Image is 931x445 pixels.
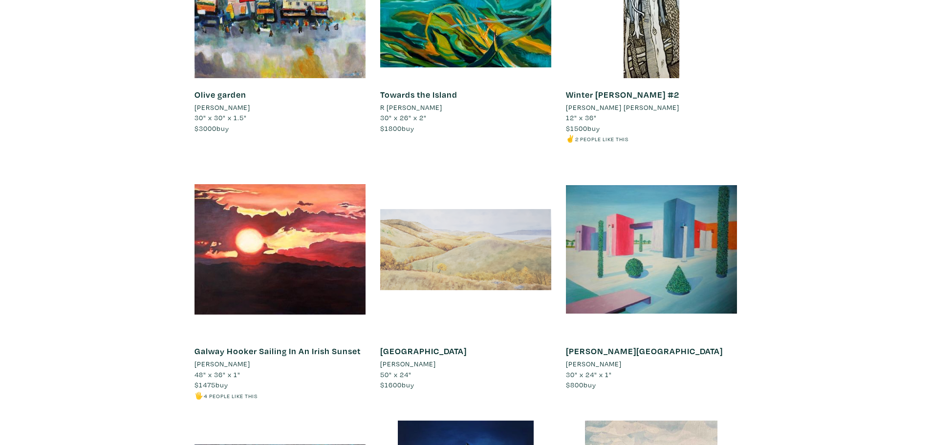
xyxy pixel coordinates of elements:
[380,102,551,113] a: R [PERSON_NAME]
[566,124,600,133] span: buy
[566,124,587,133] span: $1500
[566,370,612,379] span: 30" x 24" x 1"
[380,370,411,379] span: 50" x 24"
[380,89,457,100] a: Towards the Island
[195,359,250,369] li: [PERSON_NAME]
[380,380,414,389] span: buy
[566,102,679,113] li: [PERSON_NAME] [PERSON_NAME]
[195,359,366,369] a: [PERSON_NAME]
[195,390,366,401] li: 🖐️
[566,345,723,357] a: [PERSON_NAME][GEOGRAPHIC_DATA]
[566,359,737,369] a: [PERSON_NAME]
[380,359,551,369] a: [PERSON_NAME]
[195,345,361,357] a: Galway Hooker Sailing In An Irish Sunset
[575,135,628,143] small: 2 people like this
[380,102,442,113] li: R [PERSON_NAME]
[195,380,228,389] span: buy
[195,89,246,100] a: Olive garden
[380,345,467,357] a: [GEOGRAPHIC_DATA]
[195,370,240,379] span: 48" x 36" x 1"
[380,124,414,133] span: buy
[380,380,402,389] span: $1600
[195,124,217,133] span: $3000
[566,89,679,100] a: Winter [PERSON_NAME] #2
[195,102,250,113] li: [PERSON_NAME]
[195,124,229,133] span: buy
[566,380,596,389] span: buy
[204,392,258,400] small: 4 people like this
[566,380,584,389] span: $800
[195,380,216,389] span: $1475
[566,359,622,369] li: [PERSON_NAME]
[195,113,247,122] span: 30" x 30" x 1.5"
[566,113,597,122] span: 12" x 36"
[195,102,366,113] a: [PERSON_NAME]
[380,359,436,369] li: [PERSON_NAME]
[380,113,427,122] span: 30" x 26" x 2"
[566,102,737,113] a: [PERSON_NAME] [PERSON_NAME]
[380,124,402,133] span: $1800
[566,133,737,144] li: ✌️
